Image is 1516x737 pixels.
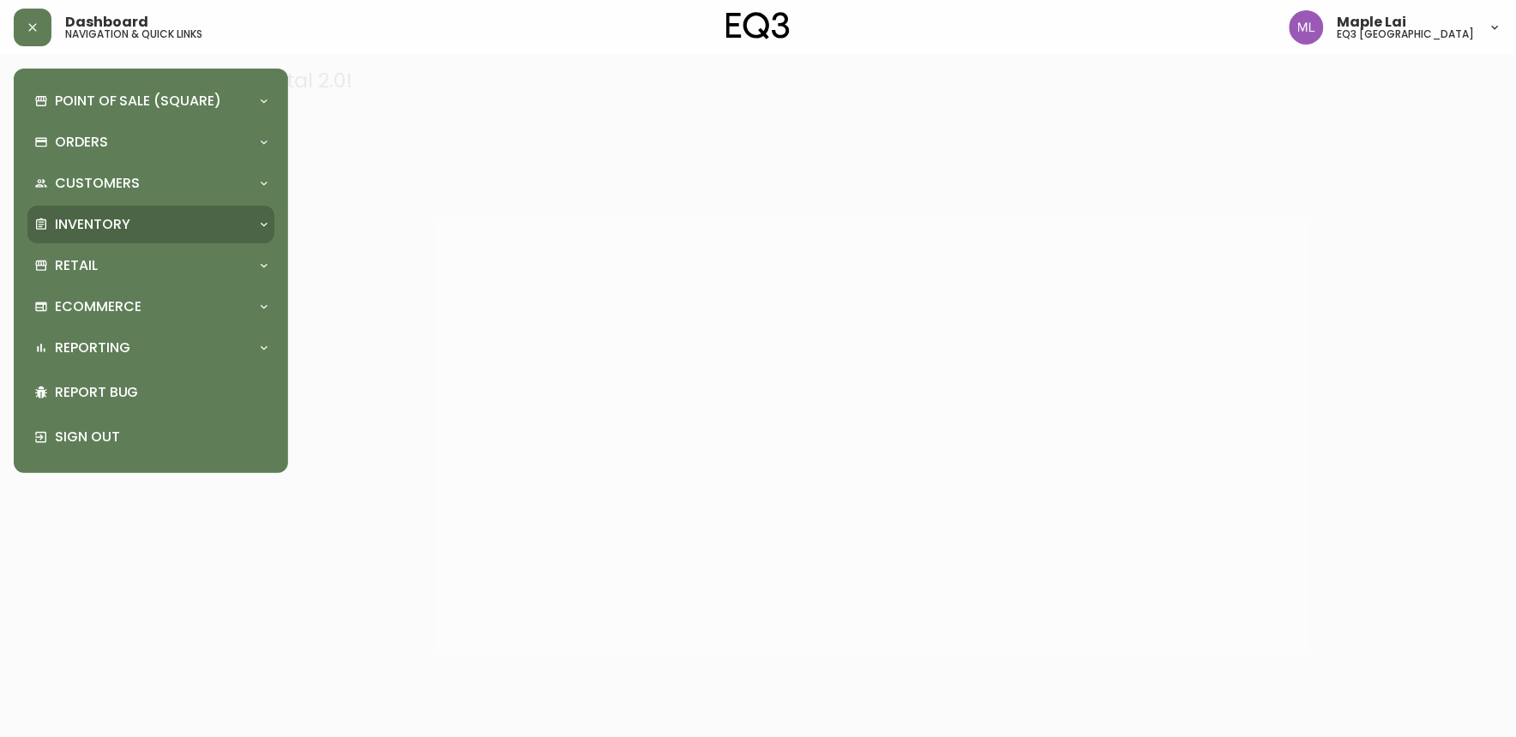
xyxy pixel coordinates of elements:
[27,329,274,367] div: Reporting
[55,428,268,446] p: Sign Out
[27,206,274,243] div: Inventory
[27,415,274,459] div: Sign Out
[27,82,274,120] div: Point of Sale (Square)
[55,92,221,111] p: Point of Sale (Square)
[55,174,140,193] p: Customers
[27,247,274,285] div: Retail
[27,370,274,415] div: Report Bug
[27,165,274,202] div: Customers
[27,288,274,326] div: Ecommerce
[55,133,108,152] p: Orders
[55,339,130,357] p: Reporting
[1290,10,1324,45] img: 61e28cffcf8cc9f4e300d877dd684943
[55,383,268,402] p: Report Bug
[27,123,274,161] div: Orders
[726,12,790,39] img: logo
[55,256,98,275] p: Retail
[65,15,148,29] span: Dashboard
[55,215,130,234] p: Inventory
[65,29,202,39] h5: navigation & quick links
[1338,15,1407,29] span: Maple Lai
[1338,29,1475,39] h5: eq3 [GEOGRAPHIC_DATA]
[55,297,141,316] p: Ecommerce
